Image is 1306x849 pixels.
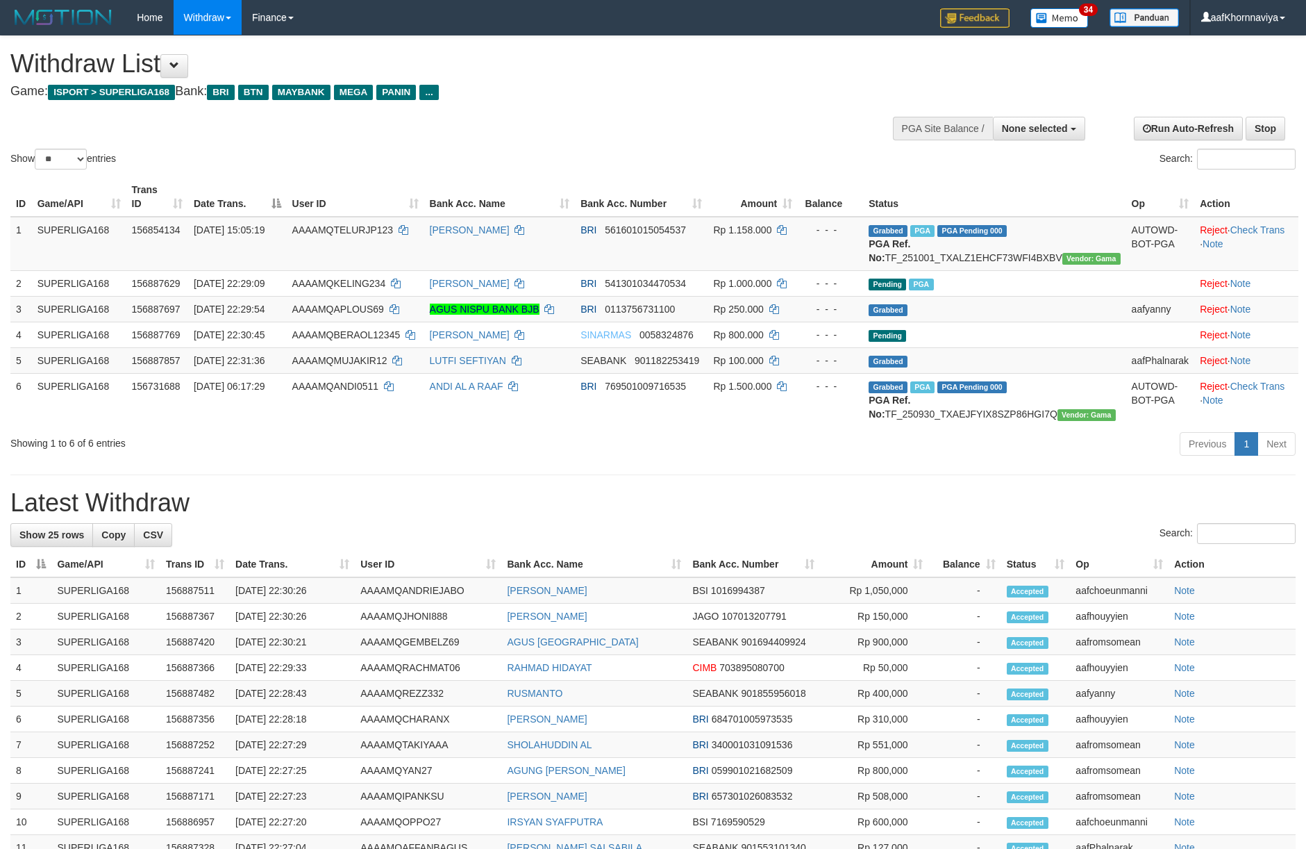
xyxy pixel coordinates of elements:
[230,629,355,655] td: [DATE] 22:30:21
[230,681,355,707] td: [DATE] 22:28:43
[230,604,355,629] td: [DATE] 22:30:26
[10,552,51,577] th: ID: activate to sort column descending
[1194,296,1298,322] td: ·
[1160,149,1296,170] label: Search:
[820,732,928,758] td: Rp 551,000
[687,552,820,577] th: Bank Acc. Number: activate to sort column ascending
[1197,149,1296,170] input: Search:
[132,304,181,315] span: 156887697
[820,629,928,655] td: Rp 900,000
[194,329,265,340] span: [DATE] 22:30:45
[430,355,506,366] a: LUTFI SEFTIYAN
[1126,217,1195,271] td: AUTOWD-BOT-PGA
[10,758,51,784] td: 8
[692,739,708,750] span: BRI
[1180,432,1235,456] a: Previous
[1070,681,1169,707] td: aafyanny
[1174,585,1195,596] a: Note
[1070,655,1169,681] td: aafhouyyien
[10,489,1296,517] h1: Latest Withdraw
[928,758,1001,784] td: -
[48,85,175,100] span: ISPORT > SUPERLIGA168
[230,732,355,758] td: [DATE] 22:27:29
[10,809,51,835] td: 10
[708,177,798,217] th: Amount: activate to sort column ascending
[507,765,625,776] a: AGUNG [PERSON_NAME]
[507,636,638,648] a: AGUS [GEOGRAPHIC_DATA]
[820,809,928,835] td: Rp 600,000
[507,688,562,699] a: RUSMANTO
[355,604,501,629] td: AAAAMQJHONI888
[863,373,1125,427] td: TF_250930_TXAEJFYIX8SZP86HGI7Q
[1110,8,1179,27] img: panduan.png
[937,381,1007,393] span: PGA Pending
[51,732,160,758] td: SUPERLIGA168
[1234,432,1258,456] a: 1
[1230,224,1285,236] a: Check Trans
[160,784,230,809] td: 156887171
[713,329,763,340] span: Rp 800.000
[928,577,1001,604] td: -
[803,379,857,393] div: - - -
[1174,765,1195,776] a: Note
[230,707,355,732] td: [DATE] 22:28:18
[230,552,355,577] th: Date Trans.: activate to sort column ascending
[639,329,694,340] span: Copy 0058324876 to clipboard
[10,707,51,732] td: 6
[10,577,51,604] td: 1
[1200,355,1228,366] a: Reject
[1203,395,1223,406] a: Note
[635,355,699,366] span: Copy 901182253419 to clipboard
[713,304,763,315] span: Rp 250.000
[292,381,379,392] span: AAAAMQANDI0511
[230,577,355,604] td: [DATE] 22:30:26
[132,224,181,236] span: 156854134
[1230,304,1251,315] a: Note
[869,238,910,263] b: PGA Ref. No:
[1200,224,1228,236] a: Reject
[869,304,907,316] span: Grabbed
[132,278,181,289] span: 156887629
[355,655,501,681] td: AAAAMQRACHMAT06
[430,381,503,392] a: ANDI AL A RAAF
[355,681,501,707] td: AAAAMQREZZ332
[10,347,32,373] td: 5
[10,523,93,547] a: Show 25 rows
[1070,577,1169,604] td: aafchoeunmanni
[10,270,32,296] td: 2
[376,85,416,100] span: PANIN
[1070,784,1169,809] td: aafromsomean
[721,611,786,622] span: Copy 107013207791 to clipboard
[292,224,394,236] span: AAAAMQTELURJP123
[10,149,116,170] label: Show entries
[51,707,160,732] td: SUPERLIGA168
[507,714,587,725] a: [PERSON_NAME]
[1007,714,1048,726] span: Accepted
[160,552,230,577] th: Trans ID: activate to sort column ascending
[1070,732,1169,758] td: aafromsomean
[355,758,501,784] td: AAAAMQYAN27
[692,662,717,673] span: CIMB
[910,381,935,393] span: Marked by aafromsomean
[580,355,626,366] span: SEABANK
[1079,3,1098,16] span: 34
[820,552,928,577] th: Amount: activate to sort column ascending
[869,330,906,342] span: Pending
[1030,8,1089,28] img: Button%20Memo.svg
[692,816,708,827] span: BSI
[126,177,188,217] th: Trans ID: activate to sort column ascending
[134,523,172,547] a: CSV
[430,304,539,315] a: AGUS NISPU BANK BJB
[1174,791,1195,802] a: Note
[605,224,686,236] span: Copy 561601015054537 to clipboard
[741,688,805,699] span: Copy 901855956018 to clipboard
[51,604,160,629] td: SUPERLIGA168
[1246,117,1285,140] a: Stop
[194,381,265,392] span: [DATE] 06:17:29
[160,809,230,835] td: 156886957
[51,655,160,681] td: SUPERLIGA168
[230,655,355,681] td: [DATE] 22:29:33
[10,7,116,28] img: MOTION_logo.png
[10,681,51,707] td: 5
[51,758,160,784] td: SUPERLIGA168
